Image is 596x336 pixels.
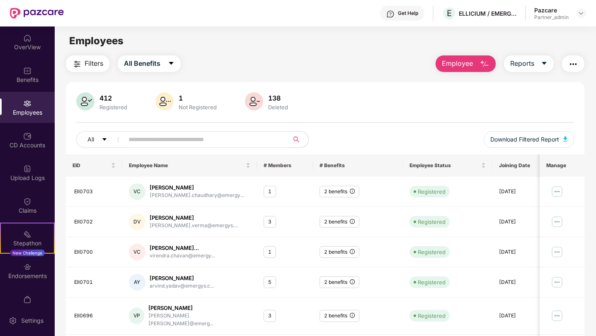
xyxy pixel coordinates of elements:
[264,276,276,288] div: 5
[122,154,257,177] th: Employee Name
[98,94,129,102] div: 412
[23,230,31,238] img: svg+xml;base64,PHN2ZyB4bWxucz0iaHR0cDovL3d3dy53My5vcmcvMjAwMC9zdmciIHdpZHRoPSIyMSIgaGVpZ2h0PSIyMC...
[550,309,563,322] img: manageButton
[578,10,584,17] img: svg+xml;base64,PHN2ZyBpZD0iRHJvcGRvd24tMzJ4MzIiIHhtbG5zPSJodHRwOi8vd3d3LnczLm9yZy8yMDAwL3N2ZyIgd2...
[23,295,31,304] img: svg+xml;base64,PHN2ZyBpZD0iTXlfT3JkZXJzIiBkYXRhLW5hbWU9Ik15IE9yZGVycyIgeG1sbnM9Imh0dHA6Ly93d3cudz...
[23,263,31,271] img: svg+xml;base64,PHN2ZyBpZD0iRW5kb3JzZW1lbnRzIiB4bWxucz0iaHR0cDovL3d3dy53My5vcmcvMjAwMC9zdmciIHdpZH...
[320,216,359,228] div: 2 benefits
[69,35,124,47] span: Employees
[74,312,115,320] div: Ell0696
[264,186,276,198] div: 1
[10,250,45,256] div: New Challenge
[150,282,214,290] div: arvind.yadav@emergys.c...
[386,10,395,18] img: svg+xml;base64,PHN2ZyBpZD0iSGVscC0zMngzMiIgeG1sbnM9Imh0dHA6Ly93d3cudzMub3JnLzIwMDAvc3ZnIiB3aWR0aD...
[129,274,145,290] div: AY
[10,8,64,19] img: New Pazcare Logo
[447,8,452,18] span: E
[350,249,355,254] span: info-circle
[23,197,31,206] img: svg+xml;base64,PHN2ZyBpZD0iQ2xhaW0iIHhtbG5zPSJodHRwOi8vd3d3LnczLm9yZy8yMDAwL3N2ZyIgd2lkdGg9IjIwIi...
[442,58,473,69] span: Employee
[76,92,94,110] img: svg+xml;base64,PHN2ZyB4bWxucz0iaHR0cDovL3d3dy53My5vcmcvMjAwMC9zdmciIHhtbG5zOnhsaW5rPSJodHRwOi8vd3...
[320,310,359,322] div: 2 benefits
[87,135,94,144] span: All
[23,34,31,42] img: svg+xml;base64,PHN2ZyBpZD0iSG9tZSIgeG1sbnM9Imh0dHA6Ly93d3cudzMub3JnLzIwMDAvc3ZnIiB3aWR0aD0iMjAiIG...
[98,104,129,110] div: Registered
[74,248,115,256] div: Ell0700
[490,135,559,144] span: Download Filtered Report
[510,58,534,69] span: Reports
[1,239,54,247] div: Stepathon
[480,59,489,69] img: svg+xml;base64,PHN2ZyB4bWxucz0iaHR0cDovL3d3dy53My5vcmcvMjAwMC9zdmciIHhtbG5zOnhsaW5rPSJodHRwOi8vd3...
[568,59,578,69] img: svg+xml;base64,PHN2ZyB4bWxucz0iaHR0cDovL3d3dy53My5vcmcvMjAwMC9zdmciIHdpZHRoPSIyNCIgaGVpZ2h0PSIyNC...
[459,10,517,17] div: ELLICIUM / EMERGYS SOLUTIONS PRIVATE LIMITED
[118,55,181,72] button: All Benefitscaret-down
[350,189,355,194] span: info-circle
[150,222,238,230] div: [PERSON_NAME].verma@emergys....
[76,131,127,148] button: Allcaret-down
[264,246,276,258] div: 1
[19,317,46,325] div: Settings
[534,14,569,21] div: Partner_admin
[492,154,560,177] th: Joining Date
[177,94,218,102] div: 1
[23,99,31,108] img: svg+xml;base64,PHN2ZyBpZD0iRW1wbG95ZWVzIiB4bWxucz0iaHR0cDovL3d3dy53My5vcmcvMjAwMC9zdmciIHdpZHRoPS...
[550,245,563,259] img: manageButton
[403,154,493,177] th: Employee Status
[150,214,238,222] div: [PERSON_NAME]
[257,154,313,177] th: # Members
[398,10,418,17] div: Get Help
[129,183,145,200] div: VC
[23,132,31,140] img: svg+xml;base64,PHN2ZyBpZD0iQ0RfQWNjb3VudHMiIGRhdGEtbmFtZT0iQ0QgQWNjb3VudHMiIHhtbG5zPSJodHRwOi8vd3...
[499,312,553,320] div: [DATE]
[23,165,31,173] img: svg+xml;base64,PHN2ZyBpZD0iVXBsb2FkX0xvZ3MiIGRhdGEtbmFtZT0iVXBsb2FkIExvZ3MiIHhtbG5zPSJodHRwOi8vd3...
[148,312,250,328] div: [PERSON_NAME].[PERSON_NAME]@emerg...
[66,55,109,72] button: Filters
[350,219,355,224] span: info-circle
[288,131,309,148] button: search
[155,92,174,110] img: svg+xml;base64,PHN2ZyB4bWxucz0iaHR0cDovL3d3dy53My5vcmcvMjAwMC9zdmciIHhtbG5zOnhsaW5rPSJodHRwOi8vd3...
[264,310,276,322] div: 3
[504,55,554,72] button: Reportscaret-down
[320,276,359,288] div: 2 benefits
[66,154,122,177] th: EID
[499,162,547,169] span: Joining Date
[85,58,103,69] span: Filters
[288,136,304,143] span: search
[74,188,115,196] div: Ell0703
[350,313,355,318] span: info-circle
[168,60,174,67] span: caret-down
[418,248,446,256] div: Registered
[499,248,553,256] div: [DATE]
[418,278,446,286] div: Registered
[499,188,553,196] div: [DATE]
[129,244,145,260] div: VC
[499,218,553,226] div: [DATE]
[23,67,31,75] img: svg+xml;base64,PHN2ZyBpZD0iQmVuZWZpdHMiIHhtbG5zPSJodHRwOi8vd3d3LnczLm9yZy8yMDAwL3N2ZyIgd2lkdGg9Ij...
[245,92,263,110] img: svg+xml;base64,PHN2ZyB4bWxucz0iaHR0cDovL3d3dy53My5vcmcvMjAwMC9zdmciIHhtbG5zOnhsaW5rPSJodHRwOi8vd3...
[320,246,359,258] div: 2 benefits
[418,187,446,196] div: Registered
[484,131,574,148] button: Download Filtered Report
[264,216,276,228] div: 3
[563,137,567,142] img: svg+xml;base64,PHN2ZyB4bWxucz0iaHR0cDovL3d3dy53My5vcmcvMjAwMC9zdmciIHhtbG5zOnhsaW5rPSJodHRwOi8vd3...
[150,184,244,192] div: [PERSON_NAME]
[129,214,145,230] div: DV
[150,192,244,199] div: [PERSON_NAME].chaudhary@emergy...
[74,278,115,286] div: Ell0701
[129,307,145,324] div: VP
[350,279,355,284] span: info-circle
[550,215,563,228] img: manageButton
[129,162,244,169] span: Employee Name
[72,59,82,69] img: svg+xml;base64,PHN2ZyB4bWxucz0iaHR0cDovL3d3dy53My5vcmcvMjAwMC9zdmciIHdpZHRoPSIyNCIgaGVpZ2h0PSIyNC...
[409,162,480,169] span: Employee Status
[73,162,109,169] span: EID
[177,104,218,110] div: Not Registered
[150,244,215,252] div: [PERSON_NAME]...
[550,185,563,198] img: manageButton
[9,317,17,325] img: svg+xml;base64,PHN2ZyBpZD0iU2V0dGluZy0yMHgyMCIgeG1sbnM9Imh0dHA6Ly93d3cudzMub3JnLzIwMDAvc3ZnIiB3aW...
[499,278,553,286] div: [DATE]
[534,6,569,14] div: Pazcare
[150,274,214,282] div: [PERSON_NAME]
[550,276,563,289] img: manageButton
[148,304,250,312] div: [PERSON_NAME]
